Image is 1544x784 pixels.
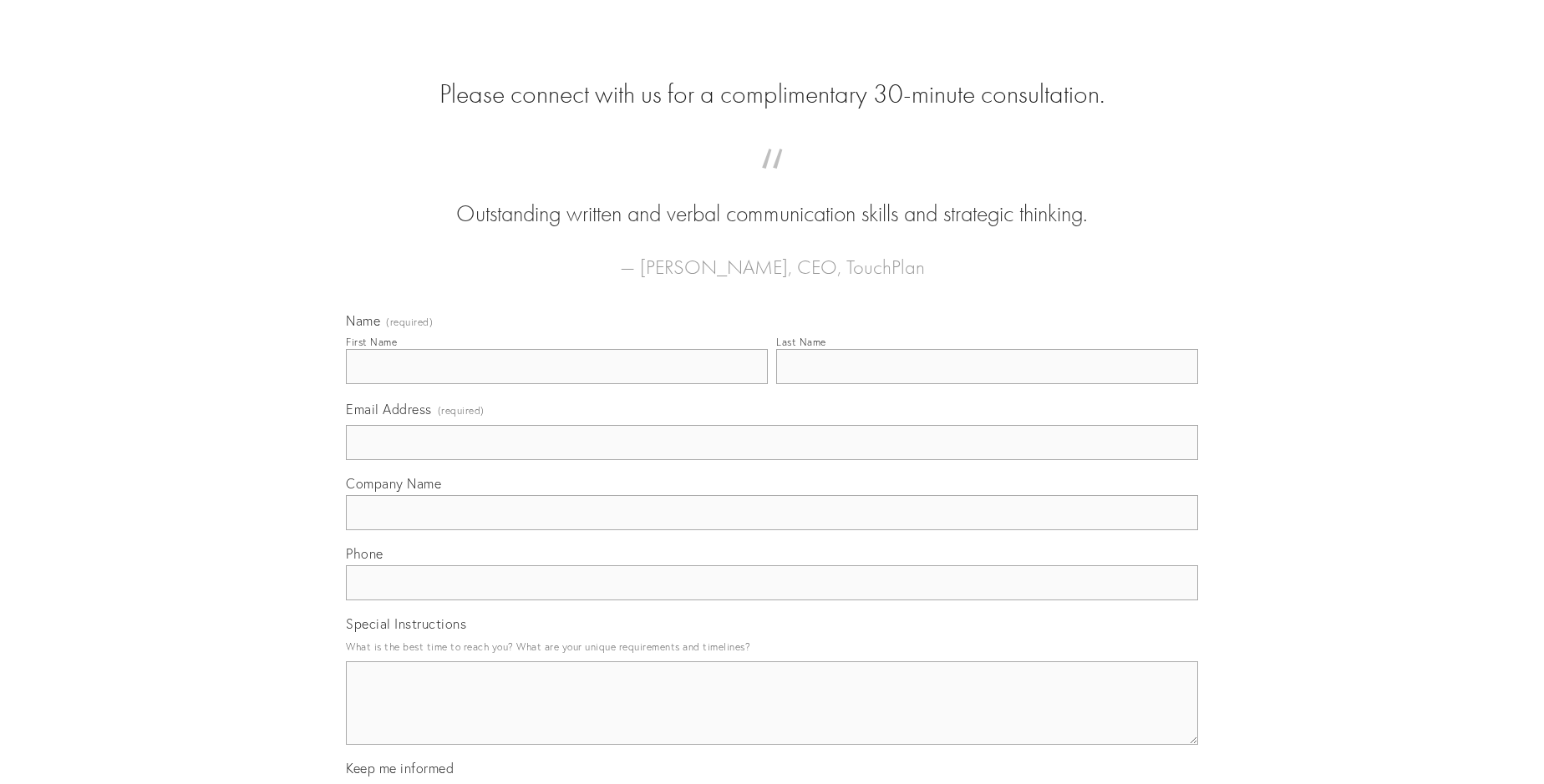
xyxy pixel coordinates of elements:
span: Email Address [346,401,432,417]
span: (required) [438,399,485,422]
span: Special Instructions [346,615,466,632]
span: Company Name [346,475,441,492]
span: Keep me informed [346,760,454,776]
div: First Name [346,336,397,348]
p: What is the best time to reach you? What are your unique requirements and timelines? [346,635,1198,658]
blockquote: Outstanding written and verbal communication skills and strategic thinking. [373,165,1171,230]
span: (required) [386,317,433,327]
span: Name [346,312,380,329]
span: “ [373,165,1171,198]
h2: Please connect with us for a complimentary 30-minute consultation. [346,78,1198,110]
figcaption: — [PERSON_NAME], CEO, TouchPlan [373,230,1171,284]
div: Last Name [776,336,826,348]
span: Phone [346,545,383,562]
